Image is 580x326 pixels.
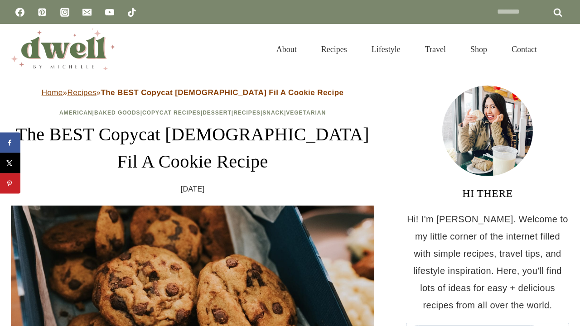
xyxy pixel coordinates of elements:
img: DWELL by michelle [11,29,115,70]
a: TikTok [123,3,141,21]
a: Recipes [309,34,359,65]
a: Home [42,88,63,97]
span: | | | | | | [59,110,326,116]
button: View Search Form [554,42,569,57]
strong: The BEST Copycat [DEMOGRAPHIC_DATA] Fil A Cookie Recipe [101,88,344,97]
time: [DATE] [181,182,205,196]
a: YouTube [101,3,119,21]
a: Facebook [11,3,29,21]
span: » » [42,88,344,97]
a: About [264,34,309,65]
h1: The BEST Copycat [DEMOGRAPHIC_DATA] Fil A Cookie Recipe [11,121,374,175]
h3: HI THERE [406,185,569,201]
a: Contact [499,34,549,65]
a: Instagram [56,3,74,21]
nav: Primary Navigation [264,34,549,65]
a: Travel [413,34,458,65]
a: Shop [458,34,499,65]
p: Hi! I'm [PERSON_NAME]. Welcome to my little corner of the internet filled with simple recipes, tr... [406,211,569,314]
a: Snack [262,110,284,116]
a: Lifestyle [359,34,413,65]
a: Recipes [233,110,261,116]
a: American [59,110,92,116]
a: Vegetarian [286,110,326,116]
a: Baked Goods [94,110,140,116]
a: Copycat Recipes [142,110,201,116]
a: Dessert [203,110,232,116]
a: Recipes [67,88,96,97]
a: Pinterest [33,3,51,21]
a: Email [78,3,96,21]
